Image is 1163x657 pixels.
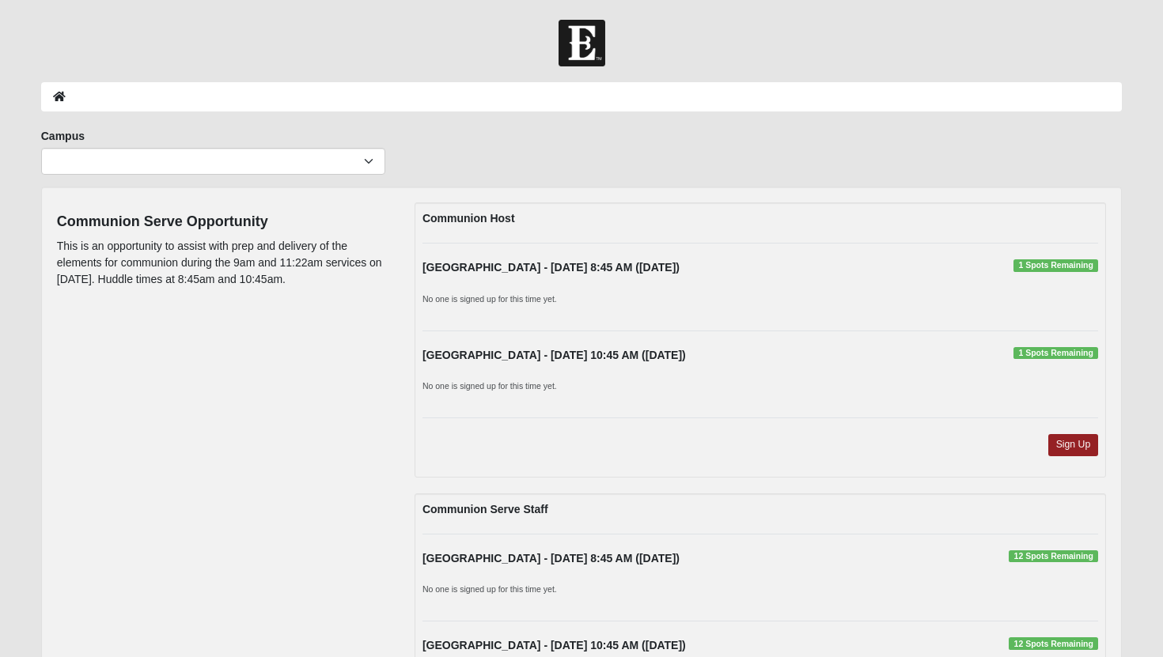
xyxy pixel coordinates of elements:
[422,294,557,304] small: No one is signed up for this time yet.
[422,261,680,274] strong: [GEOGRAPHIC_DATA] - [DATE] 8:45 AM ([DATE])
[1009,637,1098,650] span: 12 Spots Remaining
[422,381,557,391] small: No one is signed up for this time yet.
[1013,347,1098,360] span: 1 Spots Remaining
[422,552,680,564] strong: [GEOGRAPHIC_DATA] - [DATE] 8:45 AM ([DATE])
[57,238,391,288] p: This is an opportunity to assist with prep and delivery of the elements for communion during the ...
[422,584,557,594] small: No one is signed up for this time yet.
[41,128,85,144] label: Campus
[422,212,515,225] strong: Communion Host
[1009,550,1098,563] span: 12 Spots Remaining
[1013,259,1098,272] span: 1 Spots Remaining
[57,213,391,231] h4: Communion Serve Opportunity
[422,503,548,515] strong: Communion Serve Staff
[1048,434,1099,455] a: Sign Up
[559,20,605,66] img: Church of Eleven22 Logo
[422,349,686,361] strong: [GEOGRAPHIC_DATA] - [DATE] 10:45 AM ([DATE])
[422,639,686,651] strong: [GEOGRAPHIC_DATA] - [DATE] 10:45 AM ([DATE])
